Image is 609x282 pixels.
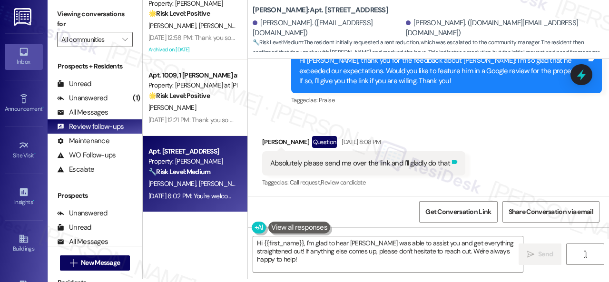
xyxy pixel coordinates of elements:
[57,136,109,146] div: Maintenance
[148,179,199,188] span: [PERSON_NAME]
[290,178,321,186] span: Call request ,
[509,207,593,217] span: Share Conversation via email
[148,156,236,166] div: Property: [PERSON_NAME]
[253,38,609,68] span: : The resident initially requested a rent reduction, which was escalated to the community manager...
[253,236,523,272] textarea: Hi {{first_name}}, I'm glad to hear [PERSON_NAME] was able to assist you and get everything strai...
[253,39,303,46] strong: 🔧 Risk Level: Medium
[406,18,602,39] div: [PERSON_NAME]. ([DOMAIN_NAME][EMAIL_ADDRESS][DOMAIN_NAME])
[262,136,465,151] div: [PERSON_NAME]
[130,91,142,106] div: (1)
[57,208,108,218] div: Unanswered
[57,7,133,32] label: Viewing conversations for
[34,151,36,157] span: •
[270,158,450,168] div: Absolutely please send me over the link and I'll gladly do that
[33,197,34,204] span: •
[148,33,577,42] div: [DATE] 12:58 PM: Thank you so much for the kind words, [PERSON_NAME]! We truly appreciate you tak...
[122,36,128,43] i: 
[70,259,77,267] i: 
[148,91,210,100] strong: 🌟 Risk Level: Positive
[148,21,199,30] span: [PERSON_NAME]
[291,93,602,107] div: Tagged as:
[339,137,381,147] div: [DATE] 8:08 PM
[42,104,44,111] span: •
[57,107,108,117] div: All Messages
[253,18,403,39] div: [PERSON_NAME]. ([EMAIL_ADDRESS][DOMAIN_NAME])
[148,192,288,200] div: [DATE] 6:02 PM: You're welcome, [PERSON_NAME]!
[502,201,599,223] button: Share Conversation via email
[147,44,237,56] div: Archived on [DATE]
[148,9,210,18] strong: 🌟 Risk Level: Positive
[14,8,33,26] img: ResiDesk Logo
[148,167,210,176] strong: 🔧 Risk Level: Medium
[60,255,130,271] button: New Message
[312,136,337,148] div: Question
[262,175,465,189] div: Tagged as:
[57,122,124,132] div: Review follow-ups
[5,137,43,163] a: Site Visit •
[5,184,43,210] a: Insights •
[57,223,91,233] div: Unread
[57,93,108,103] div: Unanswered
[57,237,108,247] div: All Messages
[148,103,196,112] span: [PERSON_NAME]
[519,243,561,265] button: Send
[319,96,334,104] span: Praise
[253,5,388,15] b: [PERSON_NAME]: Apt. [STREET_ADDRESS]
[419,201,497,223] button: Get Conversation Link
[148,146,236,156] div: Apt. [STREET_ADDRESS]
[57,150,116,160] div: WO Follow-ups
[148,70,236,80] div: Apt. 1009, 1 [PERSON_NAME] at [PERSON_NAME]
[538,249,553,259] span: Send
[5,231,43,256] a: Buildings
[48,61,142,71] div: Prospects + Residents
[527,251,534,258] i: 
[425,207,491,217] span: Get Conversation Link
[57,79,91,89] div: Unread
[299,56,587,86] div: Hi [PERSON_NAME], thank you for the feedback about [PERSON_NAME]! I'm so glad that he exceeded ou...
[5,44,43,69] a: Inbox
[81,258,120,268] span: New Message
[581,251,589,258] i: 
[61,32,118,47] input: All communities
[148,80,236,90] div: Property: [PERSON_NAME] at [PERSON_NAME]
[321,178,365,186] span: Review candidate
[48,191,142,201] div: Prospects
[199,179,246,188] span: [PERSON_NAME]
[199,21,246,30] span: [PERSON_NAME]
[57,165,94,175] div: Escalate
